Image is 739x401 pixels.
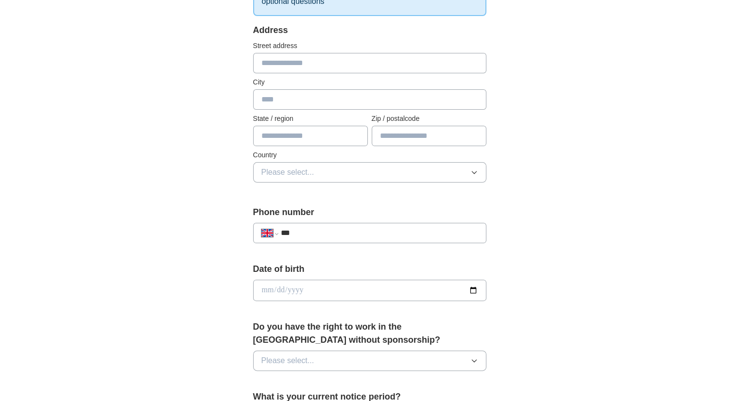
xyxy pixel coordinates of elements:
[253,24,486,37] div: Address
[253,162,486,183] button: Please select...
[253,263,486,276] label: Date of birth
[253,41,486,51] label: Street address
[261,355,314,367] span: Please select...
[253,150,486,160] label: Country
[372,114,486,124] label: Zip / postalcode
[261,167,314,178] span: Please select...
[253,114,368,124] label: State / region
[253,351,486,371] button: Please select...
[253,320,486,347] label: Do you have the right to work in the [GEOGRAPHIC_DATA] without sponsorship?
[253,77,486,87] label: City
[253,206,486,219] label: Phone number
